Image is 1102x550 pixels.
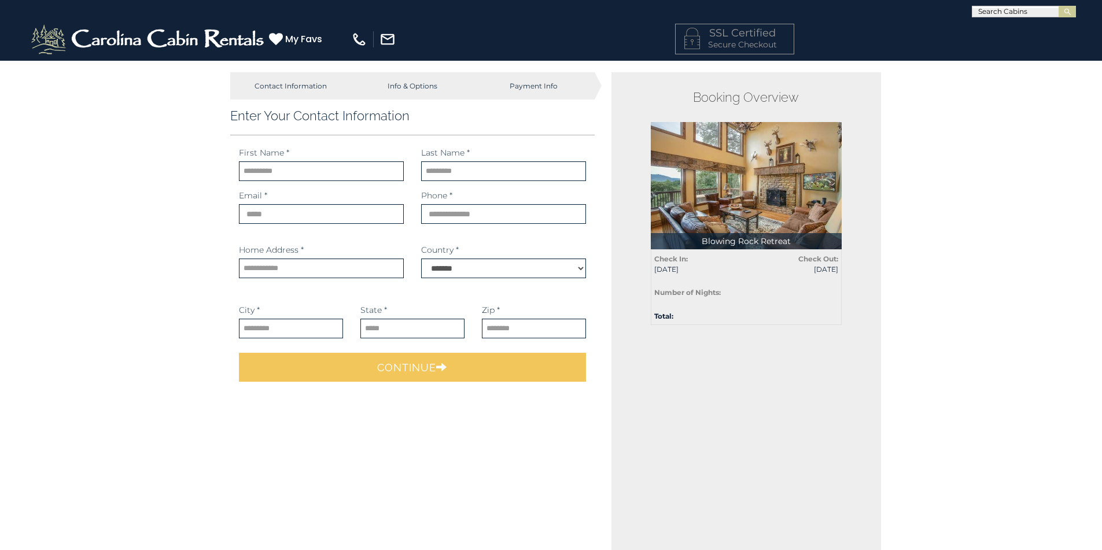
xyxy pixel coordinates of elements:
img: 1714396888_thumbnail.jpeg [651,122,842,249]
strong: Check Out: [798,254,838,263]
label: Phone * [421,190,452,201]
label: Home Address * [239,244,304,256]
span: [DATE] [654,264,738,274]
img: LOCKICON1.png [684,28,700,49]
span: My Favs [285,32,322,46]
a: My Favs [269,32,325,47]
img: White-1-2.png [29,22,269,57]
img: phone-regular-white.png [351,31,367,47]
span: [DATE] [755,264,838,274]
label: Last Name * [421,147,470,158]
p: Secure Checkout [684,39,785,50]
label: First Name * [239,147,289,158]
strong: Check In: [654,254,688,263]
img: mail-regular-white.png [379,31,396,47]
label: Zip * [482,304,500,316]
p: Blowing Rock Retreat [651,233,842,249]
h2: Booking Overview [651,90,842,105]
button: Continue [239,353,587,382]
h4: SSL Certified [684,28,785,39]
h3: Enter Your Contact Information [230,108,595,123]
label: State * [360,304,387,316]
label: Email * [239,190,267,201]
strong: Total: [654,312,673,320]
label: City * [239,304,260,316]
label: Country * [421,244,459,256]
strong: Number of Nights: [654,288,721,297]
